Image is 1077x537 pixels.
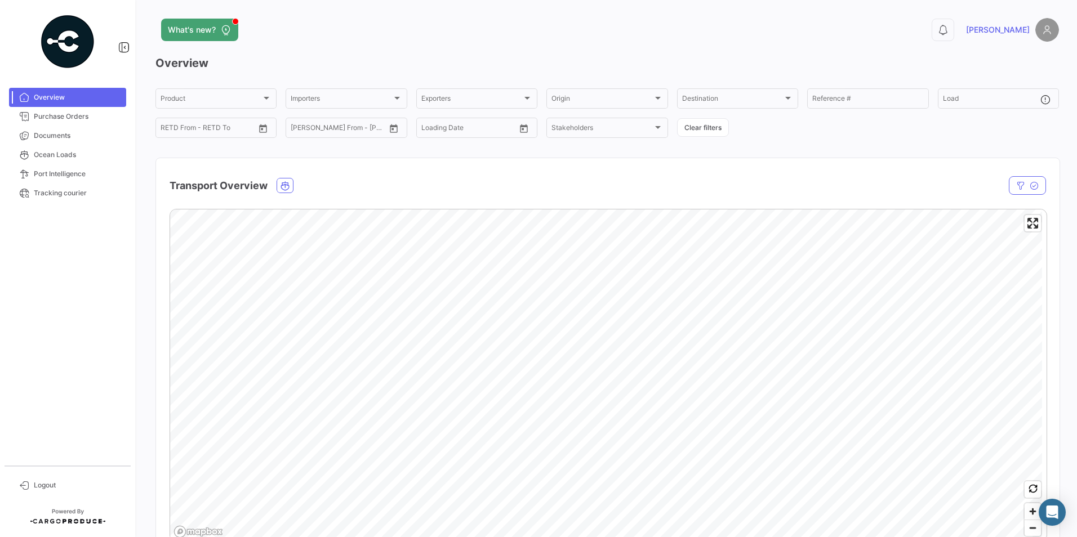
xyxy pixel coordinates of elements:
button: Ocean [277,178,293,193]
span: Destination [682,96,783,104]
span: Purchase Orders [34,111,122,122]
a: Ocean Loads [9,145,126,164]
button: Open calendar [385,120,402,137]
span: Stakeholders [551,126,652,133]
span: Exporters [421,96,522,104]
span: Product [161,96,261,104]
input: To [445,126,490,133]
a: Port Intelligence [9,164,126,184]
span: Zoom out [1025,520,1041,536]
button: Zoom out [1025,520,1041,536]
button: Open calendar [515,120,532,137]
span: What's new? [168,24,216,35]
span: Origin [551,96,652,104]
span: Documents [34,131,122,141]
button: Zoom in [1025,503,1041,520]
span: Tracking courier [34,188,122,198]
input: To [314,126,359,133]
button: Enter fullscreen [1025,215,1041,231]
h3: Overview [155,55,1059,71]
input: From [291,126,306,133]
span: [PERSON_NAME] [966,24,1030,35]
a: Overview [9,88,126,107]
div: Abrir Intercom Messenger [1039,499,1066,526]
span: Logout [34,480,122,490]
img: powered-by.png [39,14,96,70]
button: Open calendar [255,120,272,137]
span: Ocean Loads [34,150,122,160]
button: Clear filters [677,118,729,137]
span: Overview [34,92,122,102]
input: From [161,126,176,133]
a: Documents [9,126,126,145]
span: Importers [291,96,391,104]
input: To [184,126,229,133]
button: What's new? [161,19,238,41]
img: placeholder-user.png [1035,18,1059,42]
span: Port Intelligence [34,169,122,179]
a: Tracking courier [9,184,126,203]
a: Purchase Orders [9,107,126,126]
h4: Transport Overview [170,178,268,194]
input: From [421,126,437,133]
